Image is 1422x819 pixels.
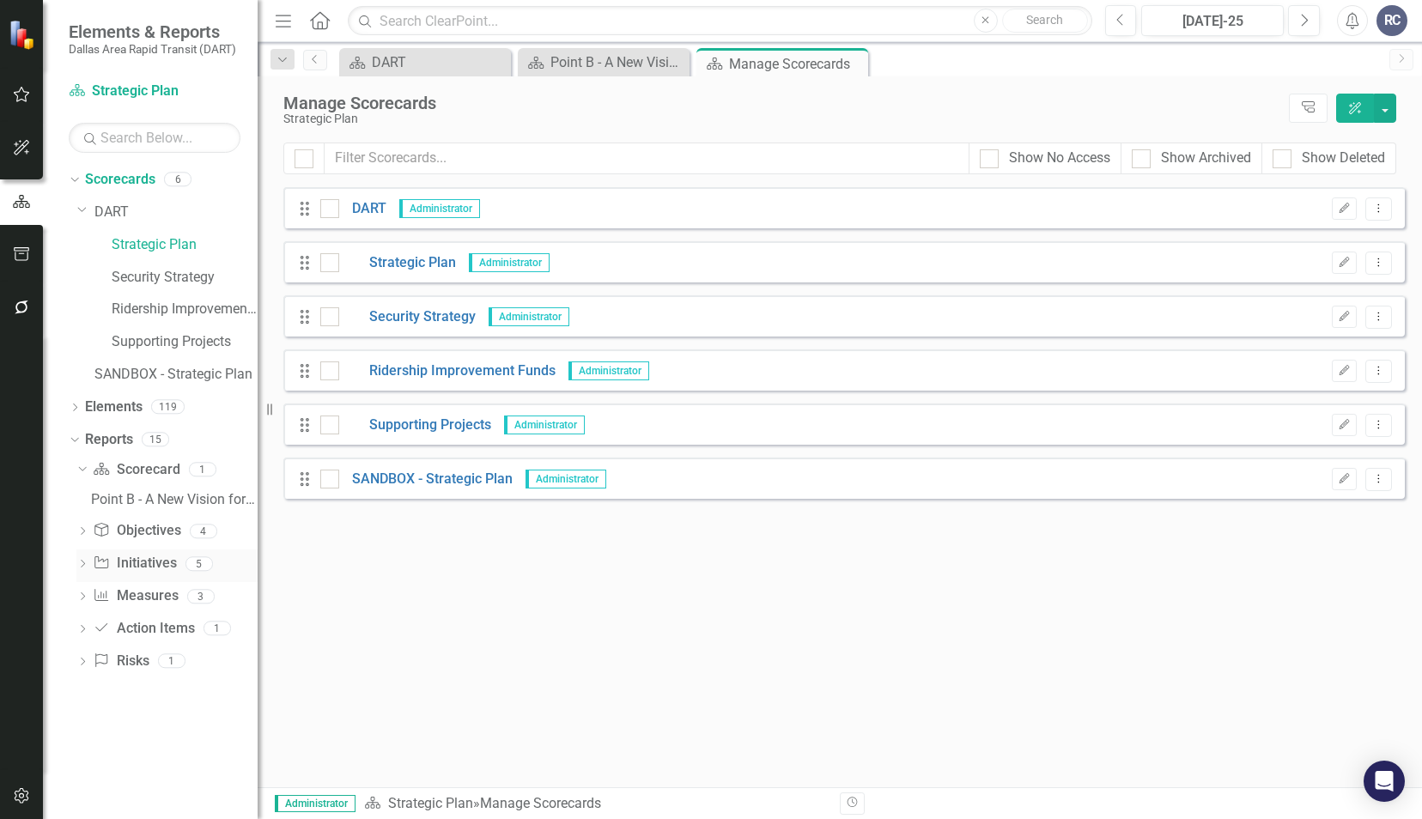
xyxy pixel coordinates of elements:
a: Point B - A New Vision for Mobility in [GEOGRAPHIC_DATA][US_STATE] [87,485,258,513]
div: [DATE]-25 [1147,11,1278,32]
span: Search [1026,13,1063,27]
div: 4 [190,524,217,538]
a: Security Strategy [112,268,258,288]
a: DART [343,52,507,73]
div: 1 [204,622,231,636]
div: Point B - A New Vision for Mobility in [GEOGRAPHIC_DATA][US_STATE] [91,492,258,507]
span: Administrator [504,416,585,434]
div: 3 [187,589,215,604]
small: Dallas Area Rapid Transit (DART) [69,42,236,56]
a: Scorecard [93,460,179,480]
a: Initiatives [93,554,176,573]
a: Measures [93,586,178,606]
a: Supporting Projects [339,416,491,435]
span: Administrator [399,199,480,218]
button: [DATE]-25 [1141,5,1284,36]
div: Show No Access [1009,149,1110,168]
span: Administrator [275,795,355,812]
div: 1 [189,462,216,476]
div: Manage Scorecards [729,53,864,75]
span: Administrator [489,307,569,326]
img: ClearPoint Strategy [9,20,39,50]
button: RC [1376,5,1407,36]
div: Open Intercom Messenger [1364,761,1405,802]
div: 119 [151,400,185,415]
a: SANDBOX - Strategic Plan [339,470,513,489]
a: Supporting Projects [112,332,258,352]
a: DART [94,203,258,222]
a: Elements [85,397,143,417]
a: Objectives [93,521,180,541]
span: Administrator [568,361,649,380]
div: Show Archived [1161,149,1251,168]
a: Security Strategy [339,307,476,327]
div: 1 [158,654,185,669]
div: » Manage Scorecards [364,794,827,814]
div: Point B - A New Vision for Mobility in [GEOGRAPHIC_DATA][US_STATE] [550,52,685,73]
a: Strategic Plan [339,253,456,273]
div: Manage Scorecards [283,94,1280,112]
input: Search Below... [69,123,240,153]
a: Strategic Plan [69,82,240,101]
span: Administrator [526,470,606,488]
a: Point B - A New Vision for Mobility in [GEOGRAPHIC_DATA][US_STATE] [522,52,685,73]
a: Risks [93,652,149,671]
input: Filter Scorecards... [324,143,969,174]
a: Scorecards [85,170,155,190]
a: Strategic Plan [388,795,473,811]
span: Administrator [469,253,550,272]
button: Search [1002,9,1088,33]
a: SANDBOX - Strategic Plan [94,365,258,385]
a: DART [339,199,386,219]
div: Show Deleted [1302,149,1385,168]
span: Elements & Reports [69,21,236,42]
a: Ridership Improvement Funds [339,361,556,381]
input: Search ClearPoint... [348,6,1091,36]
a: Action Items [93,619,194,639]
a: Ridership Improvement Funds [112,300,258,319]
div: DART [372,52,507,73]
div: 15 [142,432,169,446]
div: 5 [185,556,213,571]
div: Strategic Plan [283,112,1280,125]
a: Reports [85,430,133,450]
div: 6 [164,173,191,187]
a: Strategic Plan [112,235,258,255]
